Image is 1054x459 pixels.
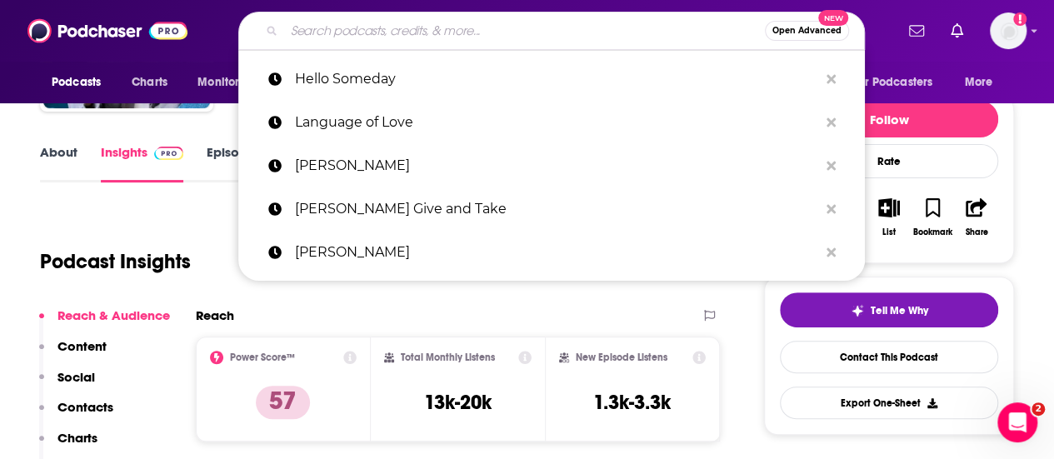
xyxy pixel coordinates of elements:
div: Share [965,227,987,237]
a: [PERSON_NAME] [238,144,865,187]
a: Contact This Podcast [780,341,998,373]
p: Scott Jones Give and Take [295,187,818,231]
p: Scott Jones [295,231,818,274]
button: Content [39,338,107,369]
p: 57 [256,386,310,419]
a: Language of Love [238,101,865,144]
div: Bookmark [913,227,952,237]
svg: Add a profile image [1013,12,1027,26]
h2: Power Score™ [230,352,295,363]
div: Search podcasts, credits, & more... [238,12,865,50]
button: Show profile menu [990,12,1027,49]
button: List [867,187,911,247]
span: Monitoring [197,71,257,94]
p: Language of Love [295,101,818,144]
p: Hello Someday [295,57,818,101]
button: Bookmark [911,187,954,247]
button: Open AdvancedNew [765,21,849,41]
a: InsightsPodchaser Pro [101,144,183,182]
img: Podchaser Pro [154,147,183,160]
h2: New Episode Listens [576,352,667,363]
p: Matt Crawford [295,144,818,187]
h1: Podcast Insights [40,249,191,274]
a: Charts [121,67,177,98]
span: Podcasts [52,71,101,94]
button: Social [39,369,95,400]
button: Follow [780,101,998,137]
span: More [965,71,993,94]
button: open menu [40,67,122,98]
div: Rate [780,144,998,178]
a: [PERSON_NAME] Give and Take [238,187,865,231]
h2: Total Monthly Listens [401,352,495,363]
h2: Reach [196,307,234,323]
a: Show notifications dropdown [902,17,931,45]
p: Reach & Audience [57,307,170,323]
iframe: Intercom live chat [997,402,1037,442]
button: Reach & Audience [39,307,170,338]
h3: 1.3k-3.3k [593,390,671,415]
span: 2 [1032,402,1045,416]
span: Open Advanced [772,27,842,35]
span: Charts [132,71,167,94]
p: Charts [57,430,97,446]
p: Content [57,338,107,354]
p: Contacts [57,399,113,415]
input: Search podcasts, credits, & more... [284,17,765,44]
button: open menu [953,67,1014,98]
h3: 13k-20k [424,390,492,415]
span: Tell Me Why [871,304,928,317]
button: tell me why sparkleTell Me Why [780,292,998,327]
button: Export One-Sheet [780,387,998,419]
a: About [40,144,77,182]
button: open menu [842,67,957,98]
span: For Podcasters [852,71,932,94]
img: User Profile [990,12,1027,49]
button: open menu [186,67,278,98]
a: [PERSON_NAME] [238,231,865,274]
span: New [818,10,848,26]
p: Social [57,369,95,385]
img: tell me why sparkle [851,304,864,317]
button: Share [955,187,998,247]
button: Contacts [39,399,113,430]
div: List [882,227,896,237]
img: Podchaser - Follow, Share and Rate Podcasts [27,15,187,47]
a: Episodes288 [207,144,291,182]
a: Hello Someday [238,57,865,101]
span: Logged in as LBraverman [990,12,1027,49]
a: Show notifications dropdown [944,17,970,45]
